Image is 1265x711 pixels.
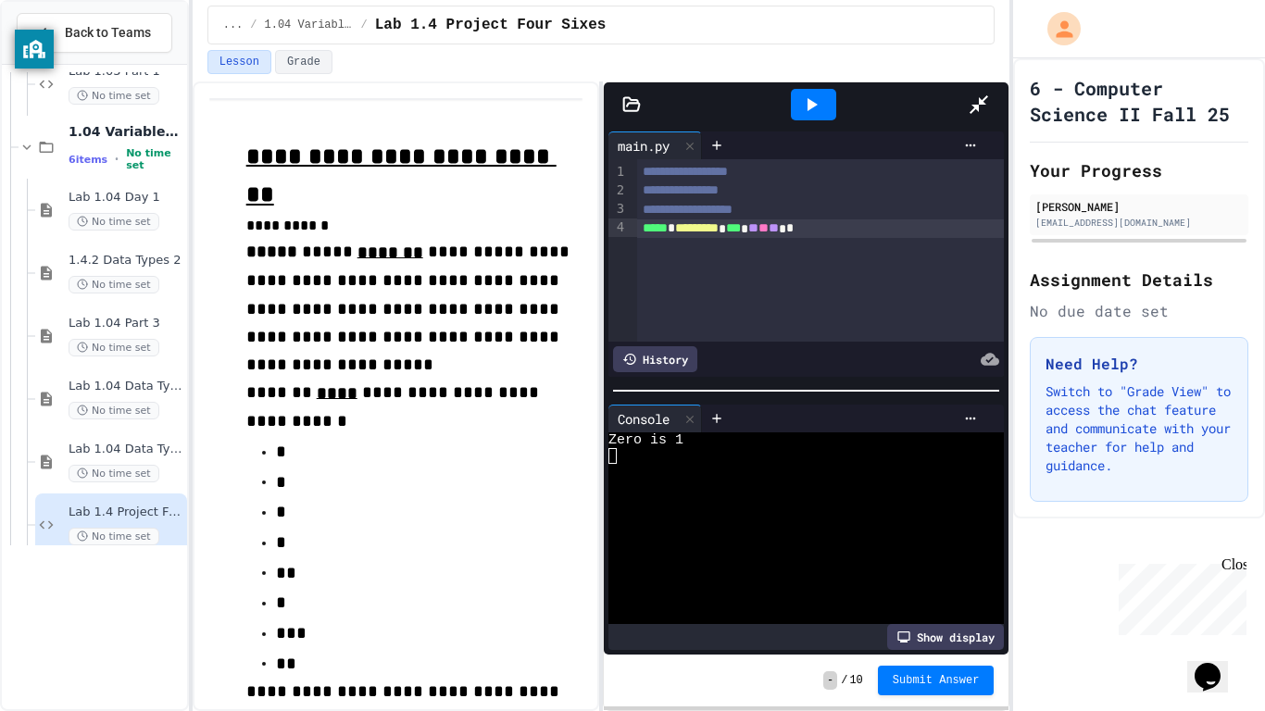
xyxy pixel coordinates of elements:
span: 1.04 Variables and User Input [69,123,183,140]
div: History [613,346,697,372]
h1: 6 - Computer Science II Fall 25 [1030,75,1248,127]
span: No time set [69,402,159,419]
span: ... [223,18,244,32]
span: No time set [69,213,159,231]
span: 1.04 Variables and User Input [265,18,354,32]
span: Zero is 1 [608,432,683,448]
div: [EMAIL_ADDRESS][DOMAIN_NAME] [1035,216,1243,230]
h2: Assignment Details [1030,267,1248,293]
span: Submit Answer [893,673,980,688]
span: / [841,673,847,688]
span: Back to Teams [65,23,151,43]
span: Lab 1.04 Part 3 [69,316,183,331]
div: main.py [608,131,702,159]
span: Lab 1.4 Project Four Sixes [375,14,607,36]
div: My Account [1028,7,1085,50]
p: Switch to "Grade View" to access the chat feature and communicate with your teacher for help and ... [1046,382,1233,475]
iframe: chat widget [1187,637,1246,692]
span: No time set [69,339,159,356]
div: Show display [887,624,1004,650]
h3: Need Help? [1046,353,1233,375]
div: Console [608,405,702,432]
span: Lab 1.04 Data Types Part 4 [69,379,183,394]
div: 4 [608,218,627,237]
div: 3 [608,200,627,218]
span: 10 [849,673,862,688]
span: 6 items [69,154,107,166]
span: / [361,18,368,32]
span: / [250,18,257,32]
button: Lesson [207,50,271,74]
div: No due date set [1030,300,1248,322]
button: privacy banner [15,30,54,69]
div: Chat with us now!Close [7,7,128,118]
span: No time set [69,276,159,293]
span: No time set [69,465,159,482]
span: Lab 1.04 Day 1 [69,190,183,206]
span: - [823,671,837,690]
span: No time set [69,87,159,105]
span: Lab 1.04 Data Types Part 5 [69,442,183,457]
span: 1.4.2 Data Types 2 [69,253,183,268]
div: Console [608,409,679,429]
span: Lab 1.4 Project Four Sixes [69,505,183,520]
div: 1 [608,163,627,181]
button: Grade [275,50,332,74]
div: main.py [608,136,679,156]
span: • [115,152,119,167]
iframe: chat widget [1111,556,1246,635]
button: Submit Answer [878,666,995,695]
h2: Your Progress [1030,157,1248,183]
div: 2 [608,181,627,200]
div: [PERSON_NAME] [1035,198,1243,215]
span: No time set [126,147,183,171]
span: No time set [69,528,159,545]
span: Lab 1.03 Part 1 [69,64,183,80]
button: Back to Teams [17,13,172,53]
